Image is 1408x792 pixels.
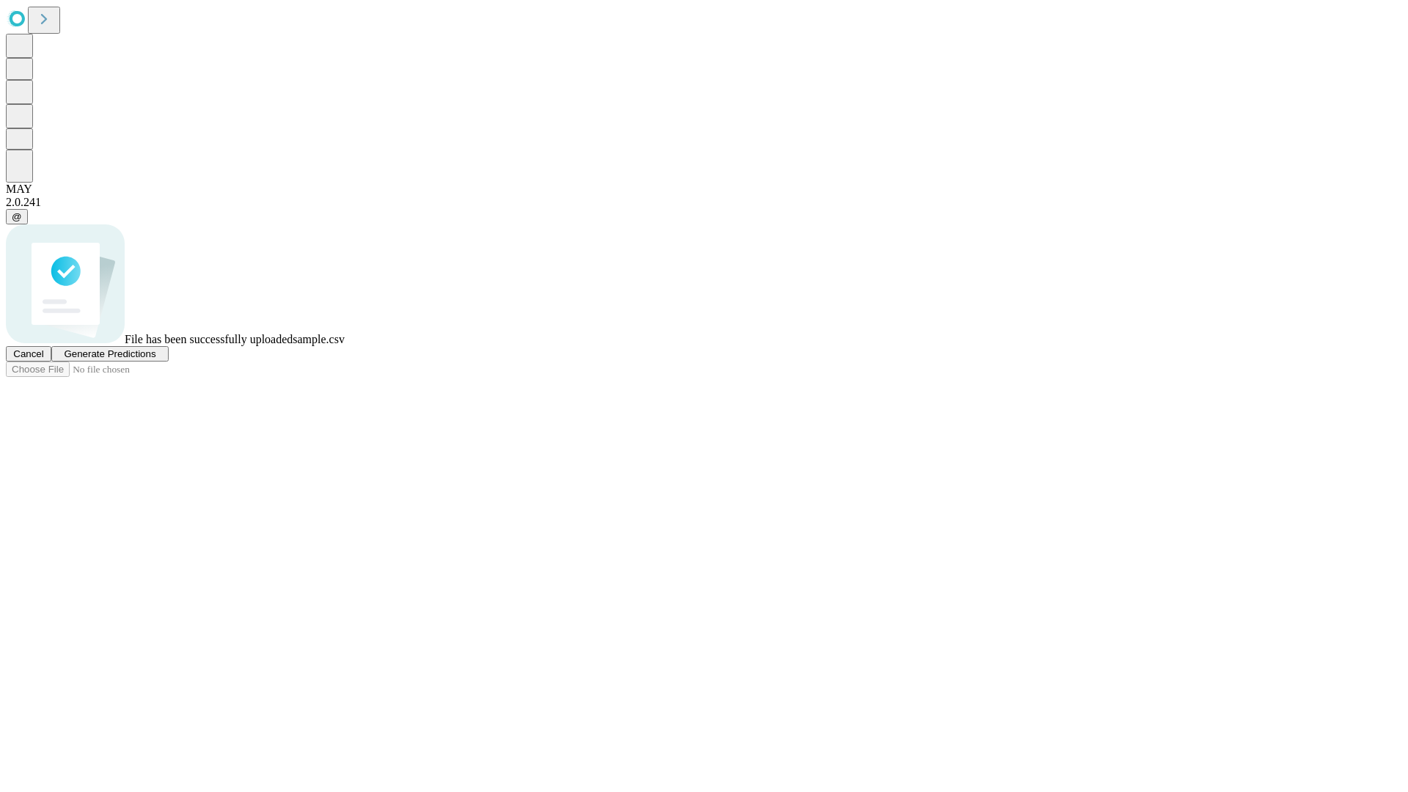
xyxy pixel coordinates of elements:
button: @ [6,209,28,224]
span: Generate Predictions [64,348,155,359]
span: Cancel [13,348,44,359]
div: 2.0.241 [6,196,1402,209]
button: Generate Predictions [51,346,169,362]
span: sample.csv [293,333,345,345]
span: @ [12,211,22,222]
button: Cancel [6,346,51,362]
div: MAY [6,183,1402,196]
span: File has been successfully uploaded [125,333,293,345]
